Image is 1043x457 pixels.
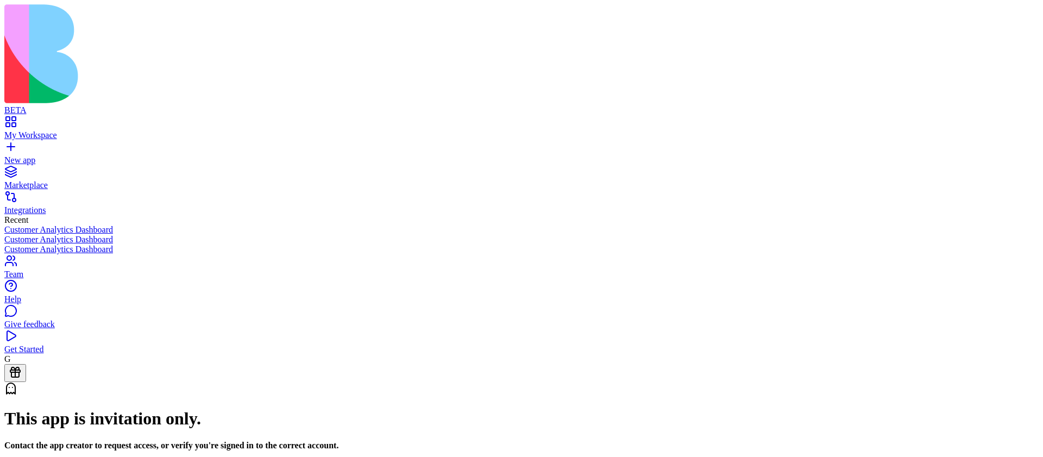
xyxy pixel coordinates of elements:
a: Marketplace [4,171,1039,190]
a: Get Started [4,335,1039,354]
div: New app [4,155,1039,165]
h1: This app is invitation only. [4,409,1039,429]
span: G [4,354,11,364]
a: Customer Analytics Dashboard [4,245,1039,254]
div: My Workspace [4,130,1039,140]
div: Give feedback [4,320,1039,329]
div: BETA [4,105,1039,115]
img: logo [4,4,441,103]
span: Recent [4,215,28,224]
div: Integrations [4,205,1039,215]
a: Customer Analytics Dashboard [4,235,1039,245]
div: Team [4,270,1039,279]
a: Team [4,260,1039,279]
a: Help [4,285,1039,304]
h4: Contact the app creator to request access, or verify you're signed in to the correct account. [4,441,1039,450]
div: Help [4,295,1039,304]
div: Get Started [4,345,1039,354]
div: Marketplace [4,180,1039,190]
a: Give feedback [4,310,1039,329]
a: Integrations [4,196,1039,215]
a: My Workspace [4,121,1039,140]
a: New app [4,146,1039,165]
a: Customer Analytics Dashboard [4,225,1039,235]
a: BETA [4,96,1039,115]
